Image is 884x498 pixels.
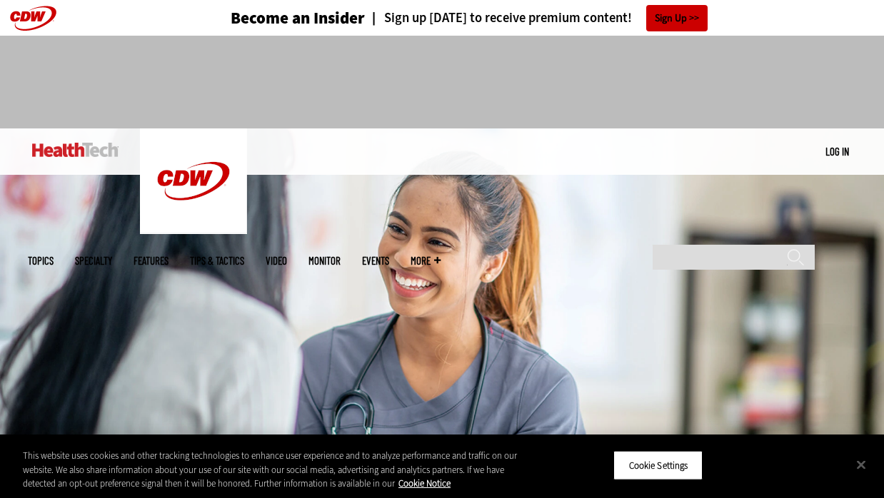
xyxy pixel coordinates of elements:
[182,50,702,114] iframe: advertisement
[266,255,287,266] a: Video
[613,450,703,480] button: Cookie Settings
[75,255,112,266] span: Specialty
[28,255,54,266] span: Topics
[23,449,531,491] div: This website uses cookies and other tracking technologies to enhance user experience and to analy...
[411,255,441,266] span: More
[190,255,244,266] a: Tips & Tactics
[231,10,365,26] h3: Become an Insider
[140,128,247,234] img: Home
[140,223,247,238] a: CDW
[134,255,169,266] a: Features
[845,449,877,480] button: Close
[362,255,389,266] a: Events
[177,10,365,26] a: Become an Insider
[646,5,708,31] a: Sign Up
[398,477,451,489] a: More information about your privacy
[308,255,341,266] a: MonITor
[825,145,849,158] a: Log in
[825,144,849,159] div: User menu
[365,11,632,25] a: Sign up [DATE] to receive premium content!
[32,143,119,157] img: Home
